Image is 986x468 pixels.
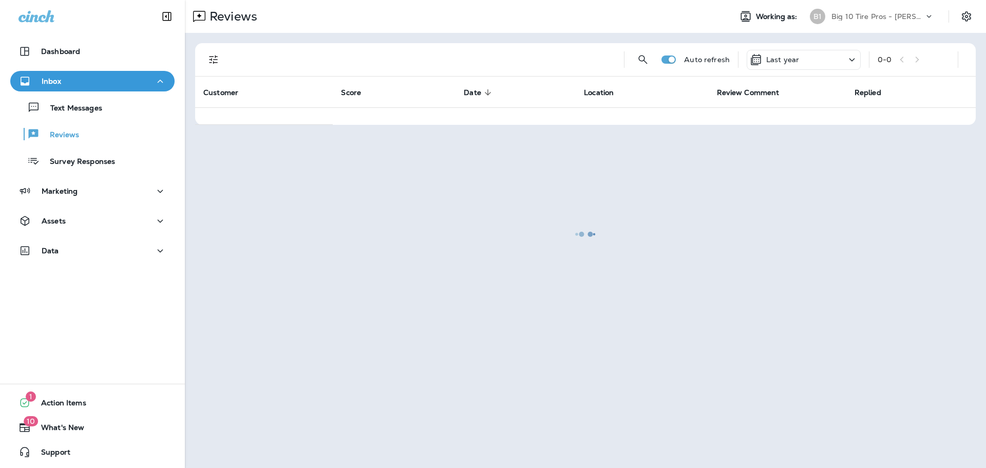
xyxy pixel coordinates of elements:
[42,247,59,255] p: Data
[10,150,175,172] button: Survey Responses
[10,442,175,462] button: Support
[10,181,175,201] button: Marketing
[10,41,175,62] button: Dashboard
[40,130,79,140] p: Reviews
[31,423,84,436] span: What's New
[24,416,38,426] span: 10
[153,6,181,27] button: Collapse Sidebar
[10,123,175,145] button: Reviews
[42,77,61,85] p: Inbox
[42,187,78,195] p: Marketing
[10,211,175,231] button: Assets
[10,240,175,261] button: Data
[41,47,80,55] p: Dashboard
[26,391,36,402] span: 1
[10,392,175,413] button: 1Action Items
[31,448,70,460] span: Support
[31,399,86,411] span: Action Items
[42,217,66,225] p: Assets
[10,417,175,438] button: 10What's New
[40,104,102,114] p: Text Messages
[10,97,175,118] button: Text Messages
[10,71,175,91] button: Inbox
[40,157,115,167] p: Survey Responses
